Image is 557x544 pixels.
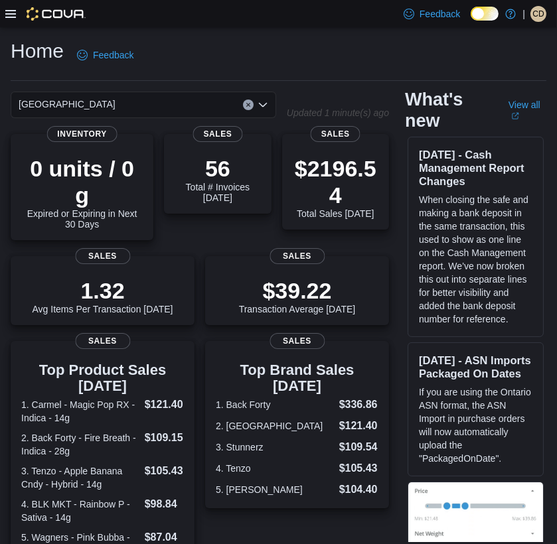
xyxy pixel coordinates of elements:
h3: Top Brand Sales [DATE] [216,362,378,394]
span: Sales [75,333,130,349]
p: 56 [175,155,260,182]
h3: [DATE] - Cash Management Report Changes [419,148,532,188]
dt: 4. BLK MKT - Rainbow P - Sativa - 14g [21,498,139,524]
div: Transaction Average [DATE] [239,277,356,314]
img: Cova [27,7,86,21]
dt: 2. Back Forty - Fire Breath - Indica - 28g [21,431,139,458]
span: Sales [193,126,242,142]
span: Inventory [46,126,118,142]
p: When closing the safe and making a bank deposit in the same transaction, this used to show as one... [419,193,532,326]
a: View allExternal link [509,100,546,121]
p: | [522,6,525,22]
dd: $109.54 [339,439,378,455]
div: Cassandra Dickau [530,6,546,22]
p: $2196.54 [293,155,378,208]
span: Feedback [420,7,460,21]
dd: $121.40 [145,397,184,413]
span: Feedback [93,48,133,62]
svg: External link [511,112,519,120]
span: Sales [270,248,325,264]
a: Feedback [398,1,465,27]
span: [GEOGRAPHIC_DATA] [19,96,116,112]
dd: $105.43 [339,460,378,476]
dd: $105.43 [145,463,184,479]
p: Updated 1 minute(s) ago [287,107,389,118]
p: 0 units / 0 g [21,155,143,208]
dd: $109.15 [145,430,184,446]
div: Expired or Expiring in Next 30 Days [21,155,143,230]
h2: What's new [405,89,493,131]
h1: Home [11,38,64,64]
div: Total Sales [DATE] [293,155,378,219]
dt: 3. Stunnerz [216,441,334,454]
input: Dark Mode [471,7,499,21]
dt: 4. Tenzo [216,462,334,475]
dd: $98.84 [145,496,184,512]
span: Sales [311,126,360,142]
dt: 5. [PERSON_NAME] [216,483,334,496]
div: Avg Items Per Transaction [DATE] [33,277,173,314]
button: Clear input [243,100,254,110]
span: Sales [270,333,325,349]
a: Feedback [72,42,139,68]
dt: 1. Back Forty [216,398,334,411]
p: $39.22 [239,277,356,304]
dd: $121.40 [339,418,378,434]
dt: 1. Carmel - Magic Pop RX - Indica - 14g [21,398,139,425]
h3: Top Product Sales [DATE] [21,362,184,394]
dt: 2. [GEOGRAPHIC_DATA] [216,419,334,433]
dd: $336.86 [339,397,378,413]
span: Sales [75,248,130,264]
h3: [DATE] - ASN Imports Packaged On Dates [419,354,532,380]
dd: $104.40 [339,482,378,498]
p: 1.32 [33,277,173,304]
span: CD [532,6,544,22]
div: Total # Invoices [DATE] [175,155,260,203]
p: If you are using the Ontario ASN format, the ASN Import in purchase orders will now automatically... [419,385,532,465]
dt: 3. Tenzo - Apple Banana Cndy - Hybrid - 14g [21,464,139,491]
button: Open list of options [258,100,268,110]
